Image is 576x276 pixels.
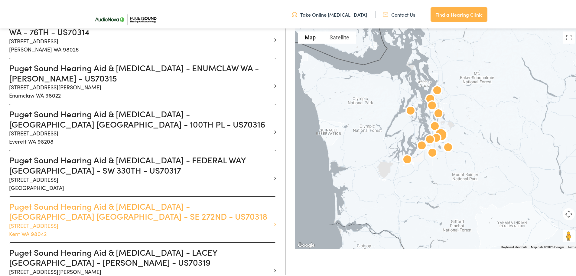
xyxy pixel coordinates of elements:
[9,82,272,98] p: [STREET_ADDRESS][PERSON_NAME] Enumclaw WA 98022
[9,15,272,52] a: Puget Sound Hearing Aid & [MEDICAL_DATA] - [PERSON_NAME] WA - 76TH - US70314 [STREET_ADDRESS][PER...
[9,62,272,98] a: Puget Sound Hearing Aid & [MEDICAL_DATA] - ENUMCLAW WA - [PERSON_NAME] - US70315 [STREET_ADDRESS]...
[9,200,272,237] a: Puget Sound Hearing Aid & [MEDICAL_DATA] - [GEOGRAPHIC_DATA] [GEOGRAPHIC_DATA] - SE 272ND - US703...
[9,62,272,82] h3: Puget Sound Hearing Aid & [MEDICAL_DATA] - ENUMCLAW WA - [PERSON_NAME] - US70315
[9,108,272,128] h3: Puget Sound Hearing Aid & [MEDICAL_DATA] - [GEOGRAPHIC_DATA] [GEOGRAPHIC_DATA] - 100TH PL - US70316
[292,10,297,17] img: utility icon
[431,6,487,21] a: Find a Hearing Clinic
[292,10,367,17] a: Take Online [MEDICAL_DATA]
[9,174,272,191] p: [STREET_ADDRESS] [GEOGRAPHIC_DATA]
[9,36,272,52] p: [STREET_ADDRESS] [PERSON_NAME] WA 98026
[9,220,272,237] p: [STREET_ADDRESS] Kent WA 98042
[383,10,415,17] a: Contact Us
[9,154,272,174] h3: Puget Sound Hearing Aid & [MEDICAL_DATA] - FEDERAL WAY [GEOGRAPHIC_DATA] - SW 330TH - US70317
[9,154,272,190] a: Puget Sound Hearing Aid & [MEDICAL_DATA] - FEDERAL WAY [GEOGRAPHIC_DATA] - SW 330TH - US70317 [ST...
[9,246,272,266] h3: Puget Sound Hearing Aid & [MEDICAL_DATA] - LACEY [GEOGRAPHIC_DATA] - [PERSON_NAME] - US70319
[9,128,272,144] p: [STREET_ADDRESS] Everett WA 98208
[9,200,272,220] h3: Puget Sound Hearing Aid & [MEDICAL_DATA] - [GEOGRAPHIC_DATA] [GEOGRAPHIC_DATA] - SE 272ND - US70318
[383,10,388,17] img: utility icon
[9,108,272,144] a: Puget Sound Hearing Aid & [MEDICAL_DATA] - [GEOGRAPHIC_DATA] [GEOGRAPHIC_DATA] - 100TH PL - US703...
